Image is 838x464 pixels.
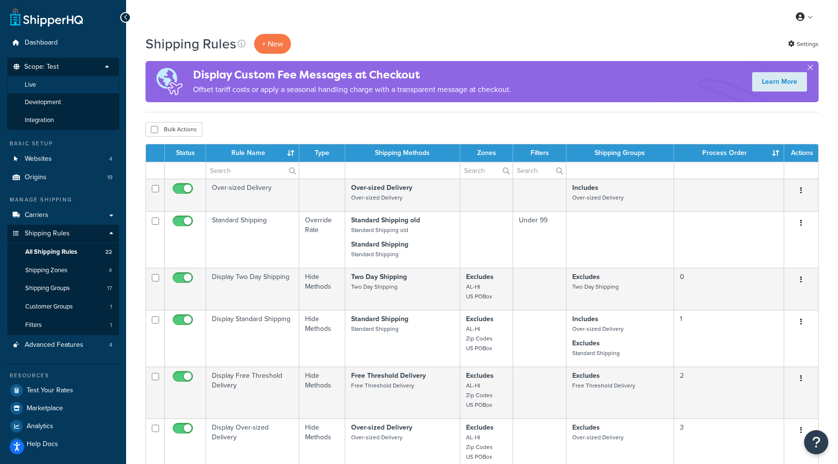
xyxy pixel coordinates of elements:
small: Over-sized Delivery [572,433,624,442]
strong: Two Day Shipping [351,272,407,282]
span: 4 [109,341,113,349]
td: Hide Methods [299,268,345,310]
strong: Excludes [466,272,494,282]
span: Development [25,98,61,107]
strong: Includes [572,183,598,193]
span: Shipping Rules [25,230,70,238]
li: Filters [7,316,119,334]
span: Help Docs [27,440,58,449]
a: Marketplace [7,400,119,417]
li: Shipping Rules [7,225,119,335]
li: Shipping Groups [7,279,119,297]
div: Resources [7,371,119,380]
p: + New [254,34,291,54]
a: Filters 1 [7,316,119,334]
a: Origins 19 [7,169,119,186]
li: Test Your Rates [7,382,119,399]
th: Actions [784,144,818,162]
li: Live [7,76,119,94]
small: Over-sized Delivery [572,325,624,333]
strong: Standard Shipping [351,239,408,249]
li: Advanced Features [7,336,119,354]
strong: Excludes [572,422,600,433]
strong: Standard Shipping old [351,215,420,225]
div: Basic Setup [7,139,119,148]
small: Standard Shipping [572,349,620,357]
strong: Excludes [572,338,600,348]
a: Carriers [7,206,119,224]
span: Advanced Features [25,341,83,349]
td: 0 [674,268,784,310]
th: Shipping Methods [345,144,461,162]
h4: Display Custom Fee Messages at Checkout [193,67,511,83]
td: Display Standard Shipping [206,310,299,367]
td: 2 [674,367,784,418]
span: Filters [25,321,42,329]
strong: Standard Shipping [351,314,408,324]
span: 17 [107,284,112,293]
span: Analytics [27,422,53,431]
span: Marketplace [27,404,63,413]
a: Customer Groups 1 [7,298,119,316]
a: Advanced Features 4 [7,336,119,354]
strong: Includes [572,314,598,324]
small: Two Day Shipping [572,282,619,291]
span: Websites [25,155,52,163]
strong: Excludes [572,371,600,381]
input: Search [460,162,513,179]
th: Zones [460,144,513,162]
a: Learn More [752,72,807,92]
div: Manage Shipping [7,196,119,204]
a: Dashboard [7,34,119,52]
small: Two Day Shipping [351,282,398,291]
span: 1 [110,321,112,329]
small: Standard Shipping old [351,226,408,234]
td: Hide Methods [299,367,345,418]
th: Rule Name : activate to sort column ascending [206,144,299,162]
span: Origins [25,173,47,182]
input: Search [206,162,299,179]
td: Hide Methods [299,310,345,367]
small: AL-HI Zip Codes US POBox [466,325,493,353]
strong: Excludes [466,422,494,433]
a: Analytics [7,418,119,435]
p: Offset tariff costs or apply a seasonal handling charge with a transparent message at checkout. [193,83,511,96]
th: Filters [513,144,566,162]
a: ShipperHQ Home [10,7,83,27]
td: Override Rate [299,211,345,268]
small: AL-HI US POBox [466,282,492,301]
a: Shipping Zones 4 [7,262,119,279]
td: Over-sized Delivery [206,179,299,211]
span: Customer Groups [25,303,73,311]
span: 22 [105,248,112,256]
a: Help Docs [7,435,119,453]
strong: Over-sized Delivery [351,183,412,193]
li: Origins [7,169,119,186]
img: duties-banner-06bc72dcb5fe05cb3f9472aba00be2ae8eb53ab6f0d8bb03d382ba314ac3c341.png [145,61,193,102]
span: 1 [110,303,112,311]
small: AL-HI Zip Codes US POBox [466,433,493,461]
span: Test Your Rates [27,387,73,395]
span: Scope: Test [24,63,59,71]
span: Shipping Groups [25,284,70,293]
span: Shipping Zones [25,266,67,275]
span: 4 [109,266,112,275]
td: Standard Shipping [206,211,299,268]
th: Process Order : activate to sort column ascending [674,144,784,162]
td: Display Two Day Shipping [206,268,299,310]
span: 4 [109,155,113,163]
li: All Shipping Rules [7,243,119,261]
a: Websites 4 [7,150,119,168]
td: Display Free Threshold Delivery [206,367,299,418]
span: Integration [25,116,54,124]
small: Free Threshold Delivery [572,381,635,390]
small: Over-sized Delivery [572,193,624,202]
span: Dashboard [25,39,58,47]
strong: Over-sized Delivery [351,422,412,433]
th: Type [299,144,345,162]
small: AL-HI Zip Codes US POBox [466,381,493,409]
li: Development [7,93,119,111]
